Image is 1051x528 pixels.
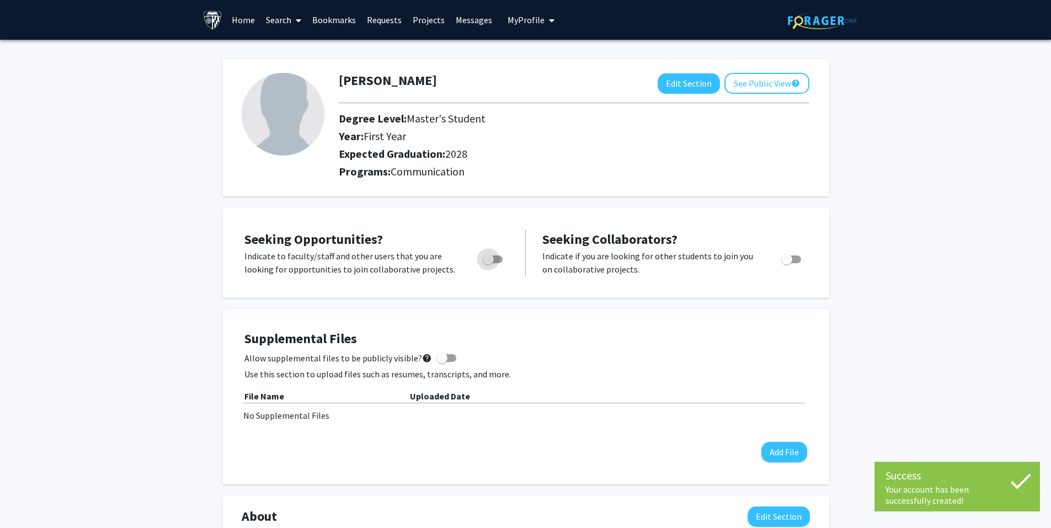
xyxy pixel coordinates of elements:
[364,129,406,143] span: First Year
[244,391,284,402] b: File Name
[244,351,432,365] span: Allow supplemental files to be publicly visible?
[339,73,437,89] h1: [PERSON_NAME]
[748,506,810,527] button: Edit About
[407,111,486,125] span: Master's Student
[407,1,450,39] a: Projects
[339,130,714,143] h2: Year:
[788,12,857,29] img: ForagerOne Logo
[885,467,1029,484] div: Success
[885,484,1029,506] div: Your account has been successfully created!
[542,231,677,248] span: Seeking Collaborators?
[777,249,807,266] div: Toggle
[478,249,509,266] div: Toggle
[244,231,383,248] span: Seeking Opportunities?
[445,147,467,161] span: 2028
[203,10,222,30] img: Johns Hopkins University Logo
[361,1,407,39] a: Requests
[391,164,465,178] span: Communication
[244,367,807,381] p: Use this section to upload files such as resumes, transcripts, and more.
[761,442,807,462] button: Add File
[658,73,720,94] button: Edit Section
[450,1,498,39] a: Messages
[724,73,809,94] button: See Public View
[410,391,470,402] b: Uploaded Date
[339,147,714,161] h2: Expected Graduation:
[791,77,800,90] mat-icon: help
[339,112,714,125] h2: Degree Level:
[242,506,277,526] span: About
[244,249,462,276] p: Indicate to faculty/staff and other users that you are looking for opportunities to join collabor...
[243,409,808,422] div: No Supplemental Files
[422,351,432,365] mat-icon: help
[244,331,807,347] h4: Supplemental Files
[307,1,361,39] a: Bookmarks
[8,478,47,520] iframe: Chat
[508,14,545,25] span: My Profile
[542,249,760,276] p: Indicate if you are looking for other students to join you on collaborative projects.
[226,1,260,39] a: Home
[242,73,324,156] img: Profile Picture
[339,165,809,178] h2: Programs:
[260,1,307,39] a: Search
